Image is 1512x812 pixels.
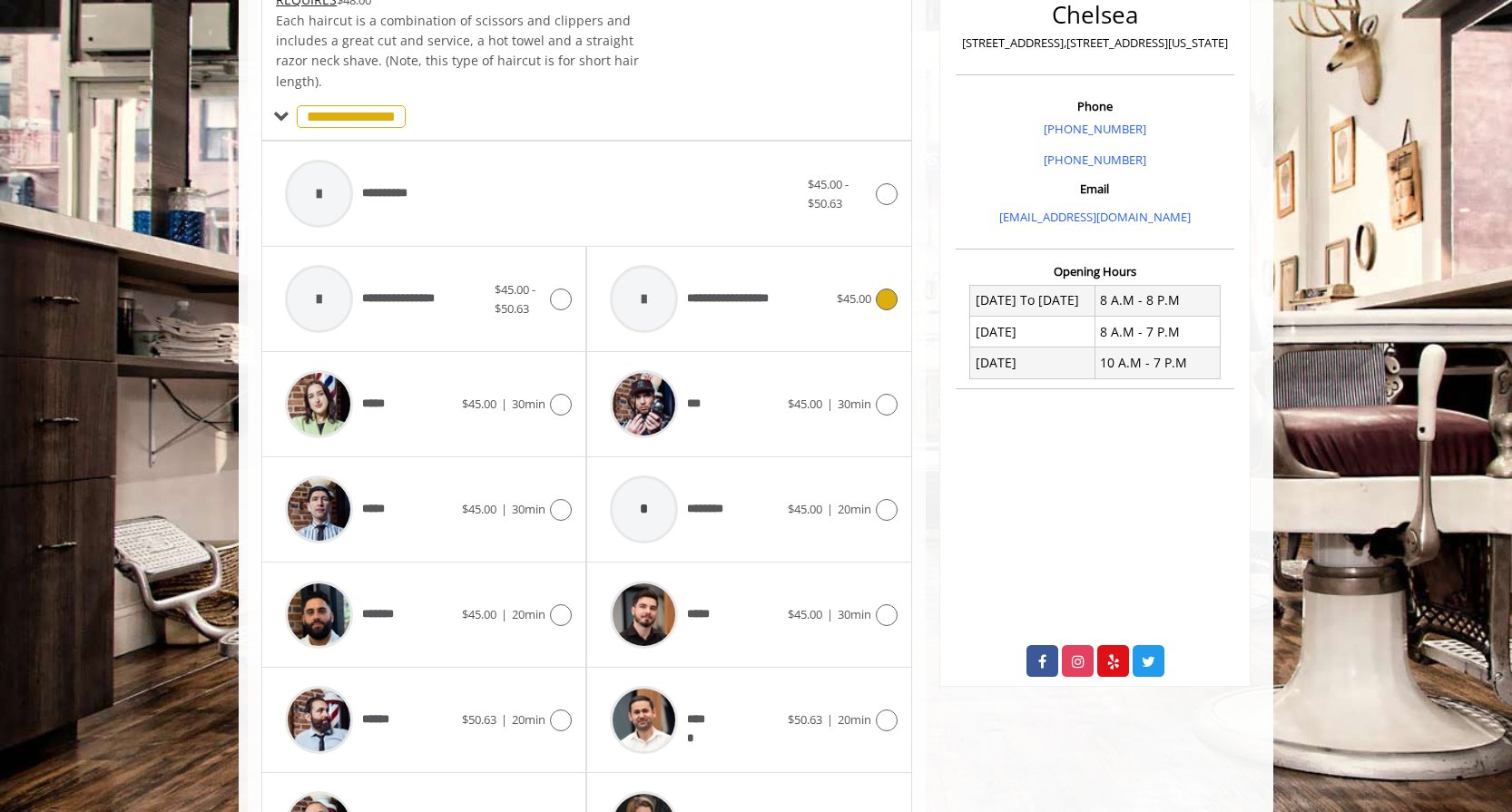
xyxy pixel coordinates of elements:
td: [DATE] [970,317,1095,347]
td: 10 A.M - 7 P.M [1095,347,1220,378]
a: [EMAIL_ADDRESS][DOMAIN_NAME] [999,209,1191,225]
span: | [827,501,833,517]
span: | [827,396,833,412]
span: $45.00 [462,501,496,517]
p: [STREET_ADDRESS],[STREET_ADDRESS][US_STATE] [960,34,1230,53]
h2: Chelsea [960,2,1230,28]
span: 20min [512,606,545,622]
span: $45.00 - $50.63 [808,176,849,211]
span: $45.00 [788,501,822,517]
span: 20min [512,711,545,728]
span: 20min [838,501,871,517]
span: 30min [838,396,871,412]
span: $45.00 - $50.63 [495,281,535,317]
span: 30min [512,396,545,412]
span: $45.00 [462,396,496,412]
span: | [827,711,833,728]
span: $50.63 [788,711,822,728]
h3: Email [960,182,1230,195]
span: | [501,711,507,728]
span: | [501,501,507,517]
td: 8 A.M - 8 P.M [1095,285,1220,316]
span: $45.00 [788,606,822,622]
span: 30min [838,606,871,622]
span: $45.00 [462,606,496,622]
h3: Opening Hours [956,265,1234,278]
span: $45.00 [788,396,822,412]
span: | [827,606,833,622]
span: Each haircut is a combination of scissors and clippers and includes a great cut and service, a ho... [276,12,639,90]
td: [DATE] [970,347,1095,378]
span: 20min [838,711,871,728]
td: 8 A.M - 7 P.M [1095,317,1220,347]
a: [PHONE_NUMBER] [1044,121,1146,137]
h3: Phone [960,100,1230,113]
span: | [501,396,507,412]
span: | [501,606,507,622]
span: $50.63 [462,711,496,728]
a: [PHONE_NUMBER] [1044,152,1146,168]
td: [DATE] To [DATE] [970,285,1095,316]
span: $45.00 [837,290,871,307]
span: 30min [512,501,545,517]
